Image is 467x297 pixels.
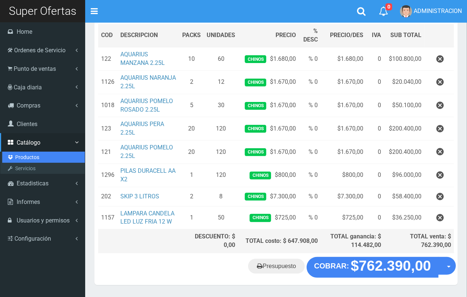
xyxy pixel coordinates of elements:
td: $50.100,00 [384,94,424,117]
td: 122 [98,47,117,70]
td: 1126 [98,71,117,94]
div: DESCUENTO: $ 0,00 [182,232,235,250]
td: % 0 [299,206,321,230]
span: Usuarios y permisos [17,217,70,224]
span: Chinos [245,148,266,156]
td: 120 [204,164,238,187]
span: Catálogo [17,139,40,146]
td: $1.680,00 [321,47,367,70]
td: $7.300,00 [321,187,367,206]
td: $200.400,00 [384,117,424,141]
span: CRIPCION [131,32,158,39]
td: $1.670,00 [321,71,367,94]
td: 123 [98,117,117,141]
a: AQUARIUS NARANJA 2.25L [120,74,176,90]
td: $7.300,00 [238,187,298,206]
a: Presupuesto [248,259,305,274]
td: 1 [179,206,204,230]
th: DES [117,24,179,47]
td: $725,00 [321,206,367,230]
a: AQUARIUS POMELO 2.25L [120,144,173,159]
td: 0 [367,187,384,206]
span: Super Ofertas [9,4,76,17]
strong: COBRAR: [314,262,349,270]
td: $58.400,00 [384,187,424,206]
span: Configuración [14,235,51,242]
td: $200.400,00 [384,141,424,164]
td: % 0 [299,141,321,164]
td: $1.670,00 [321,141,367,164]
td: $20.040,00 [384,71,424,94]
td: % 0 [299,164,321,187]
td: $100.800,00 [384,47,424,70]
span: Chinos [245,193,266,201]
td: 0 [367,164,384,187]
td: 60 [204,47,238,70]
a: SKIP 3 LITROS [120,193,159,200]
span: Punto de ventas [14,65,56,72]
span: Chinos [250,172,271,179]
span: Compras [17,102,40,109]
td: 2 [179,187,204,206]
td: 8 [204,187,238,206]
strong: $762.390,00 [351,258,431,274]
td: 1 [179,164,204,187]
td: 30 [204,94,238,117]
td: 0 [367,71,384,94]
span: Chinos [250,214,271,222]
span: Chinos [245,102,266,110]
td: 5 [179,94,204,117]
td: 1157 [98,206,117,230]
td: 0 [367,117,384,141]
span: ADMINISTRACION [414,7,462,14]
td: % 0 [299,47,321,70]
span: PRECIO [276,31,296,40]
button: COBRAR: $762.390,00 [307,257,438,278]
td: $1.670,00 [321,94,367,117]
a: PILAS DURACELL AA X2 [120,167,176,183]
td: $725,00 [238,206,298,230]
td: % 0 [299,71,321,94]
td: 0 [367,141,384,164]
div: TOTAL costo: $ 647.908,00 [241,237,318,245]
td: 0 [367,206,384,230]
td: 121 [98,141,117,164]
th: PACKS [179,24,204,47]
td: 50 [204,206,238,230]
td: $36.250,00 [384,206,424,230]
td: 10 [179,47,204,70]
td: 202 [98,187,117,206]
span: Home [17,28,32,35]
a: LAMPARA CANDELA LED LUZ FRIA 12 W [120,210,174,225]
td: $1.670,00 [321,117,367,141]
td: $96.000,00 [384,164,424,187]
span: Caja diaria [14,84,42,91]
span: Informes [17,198,40,205]
span: Estadisticas [17,180,49,187]
span: 0 [386,3,392,10]
a: Servicios [2,163,85,174]
td: 120 [204,117,238,141]
th: UNIDADES [204,24,238,47]
a: AQUARIUS POMELO ROSADO 2.25L [120,98,173,113]
span: IVA [372,32,381,39]
span: SUB TOTAL [390,31,421,40]
span: Chinos [245,125,266,133]
td: % 0 [299,187,321,206]
td: $800,00 [238,164,298,187]
td: % 0 [299,94,321,117]
th: COD [98,24,117,47]
td: 20 [179,141,204,164]
span: Chinos [245,79,266,86]
span: Clientes [17,121,37,128]
td: $1.670,00 [238,141,298,164]
span: Chinos [245,55,266,63]
img: User Image [400,5,412,17]
td: $1.680,00 [238,47,298,70]
div: TOTAL ganancia: $ 114.482,00 [324,232,381,250]
td: $1.670,00 [238,94,298,117]
td: $800,00 [321,164,367,187]
td: 0 [367,47,384,70]
td: 1296 [98,164,117,187]
td: 1018 [98,94,117,117]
